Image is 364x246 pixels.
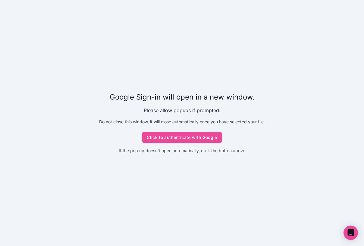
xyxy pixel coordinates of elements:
[142,132,222,143] button: Click to authenticate with Google
[99,119,265,125] p: Do not close this window, it will close automatically once you have selected your file.
[119,148,245,154] p: If the pop up doesn't open automatically, click the button above
[144,107,221,114] p: Please allow popups if prompted.
[110,92,255,102] p: Google Sign-in will open in a new window.
[344,226,358,240] div: Open Intercom Messenger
